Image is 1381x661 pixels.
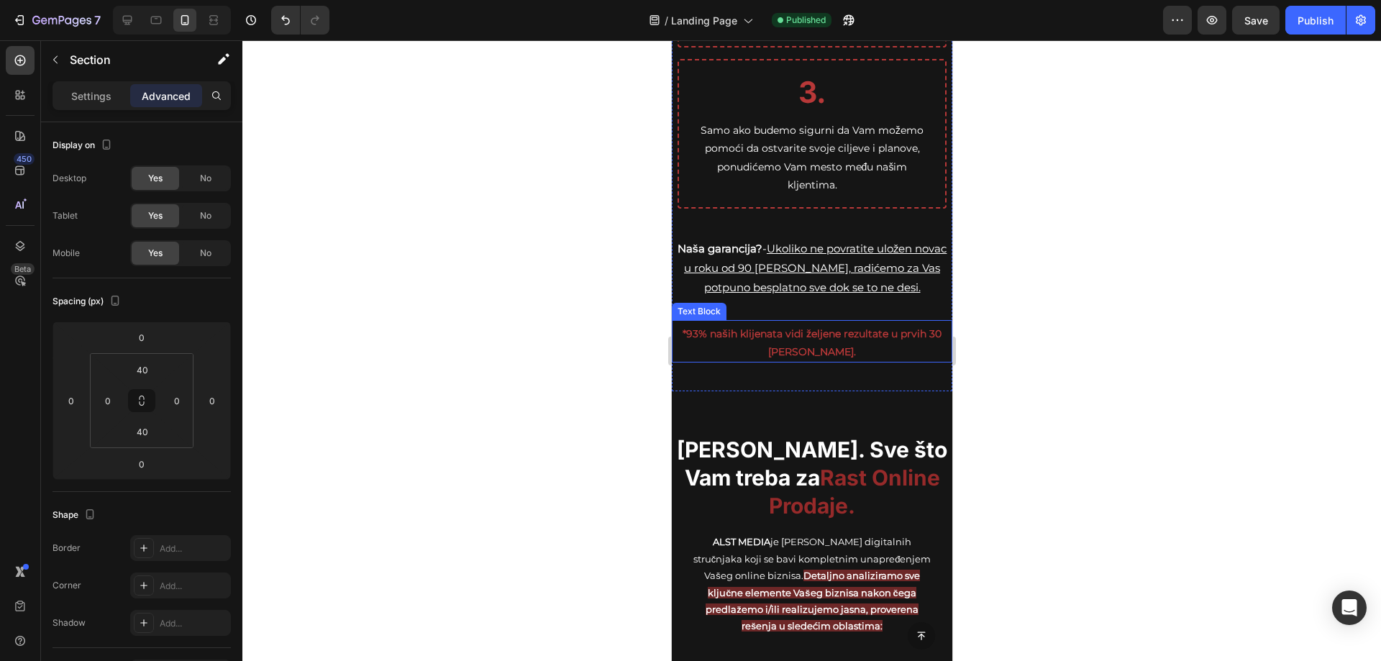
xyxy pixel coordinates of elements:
p: Advanced [142,88,191,104]
span: Yes [148,172,163,185]
span: No [200,172,211,185]
button: Save [1232,6,1280,35]
div: Undo/Redo [271,6,329,35]
div: 450 [14,153,35,165]
button: Publish [1285,6,1346,35]
div: Add... [160,617,227,630]
span: Save [1244,14,1268,27]
div: Publish [1298,13,1334,28]
div: Corner [53,579,81,592]
iframe: Design area [672,40,952,661]
div: Shape [53,506,99,525]
div: Desktop [53,172,86,185]
span: No [200,209,211,222]
input: 0 [127,453,156,475]
div: Border [53,542,81,555]
input: 0 [127,327,156,348]
span: Yes [148,247,163,260]
p: 7 [94,12,101,29]
button: 7 [6,6,107,35]
span: No [200,247,211,260]
p: Section [70,51,188,68]
div: Mobile [53,247,80,260]
div: Add... [160,580,227,593]
div: Display on [53,136,115,155]
span: Landing Page [671,13,737,28]
span: / [665,13,668,28]
div: Open Intercom Messenger [1332,591,1367,625]
div: Add... [160,542,227,555]
input: 40px [128,359,157,380]
input: 0 [201,390,223,411]
div: Spacing (px) [53,292,124,311]
p: Settings [71,88,111,104]
input: 0px [97,390,119,411]
div: Tablet [53,209,78,222]
div: Shadow [53,616,86,629]
input: 40px [128,421,157,442]
div: Beta [11,263,35,275]
span: Published [786,14,826,27]
span: Yes [148,209,163,222]
input: 0px [166,390,188,411]
input: 0 [60,390,82,411]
